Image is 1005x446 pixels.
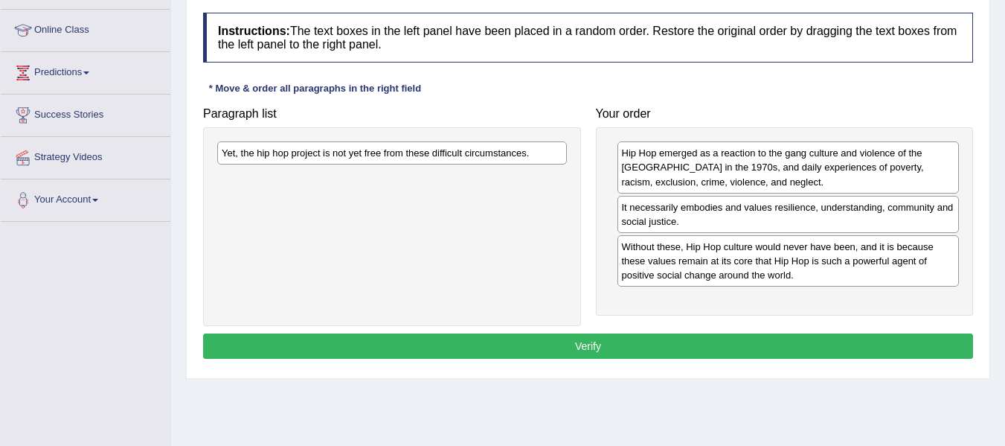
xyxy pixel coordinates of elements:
[203,13,973,63] h4: The text boxes in the left panel have been placed in a random order. Restore the original order b...
[1,10,170,47] a: Online Class
[617,141,960,193] div: Hip Hop emerged as a reaction to the gang culture and violence of the [GEOGRAPHIC_DATA] in the 19...
[203,334,973,359] button: Verify
[1,179,170,217] a: Your Account
[1,137,170,174] a: Strategy Videos
[617,235,960,287] div: Without these, Hip Hop culture would never have been, and it is because these values remain at it...
[218,25,290,37] b: Instructions:
[596,107,974,121] h4: Your order
[217,141,567,165] div: Yet, the hip hop project is not yet free from these difficult circumstances.
[1,52,170,89] a: Predictions
[203,107,581,121] h4: Paragraph list
[617,196,960,233] div: It necessarily embodies and values resilience, understanding, community and social justice.
[1,95,170,132] a: Success Stories
[203,81,427,95] div: * Move & order all paragraphs in the right field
